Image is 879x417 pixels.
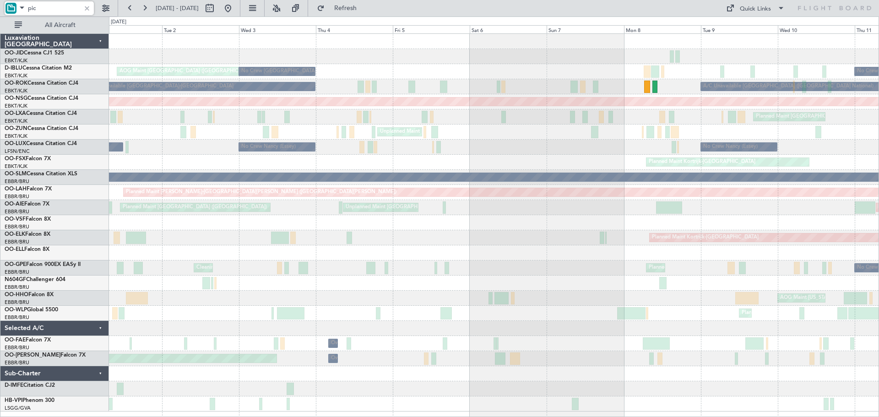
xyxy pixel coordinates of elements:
a: OO-HHOFalcon 8X [5,292,54,298]
button: Quick Links [722,1,789,16]
button: Refresh [313,1,368,16]
a: EBKT/KJK [5,133,27,140]
div: A/C Unavailable [GEOGRAPHIC_DATA] ([GEOGRAPHIC_DATA] National) [703,80,874,93]
a: OO-VSFFalcon 8X [5,217,51,222]
span: OO-ELK [5,232,25,237]
a: EBKT/KJK [5,72,27,79]
span: OO-HHO [5,292,28,298]
span: OO-ZUN [5,126,27,131]
div: Planned Maint [PERSON_NAME]-[GEOGRAPHIC_DATA][PERSON_NAME] ([GEOGRAPHIC_DATA][PERSON_NAME]) [126,185,396,199]
span: OO-FSX [5,156,26,162]
a: OO-ELKFalcon 8X [5,232,50,237]
a: OO-ROKCessna Citation CJ4 [5,81,78,86]
a: EBBR/BRU [5,284,29,291]
div: Unplanned Maint [GEOGRAPHIC_DATA] ([GEOGRAPHIC_DATA] National) [346,200,518,214]
div: Mon 1 [85,25,162,33]
span: D-IMFE [5,383,23,388]
div: No Crew [GEOGRAPHIC_DATA] ([GEOGRAPHIC_DATA] National) [241,65,395,78]
div: Wed 10 [778,25,855,33]
a: EBKT/KJK [5,163,27,170]
span: OO-JID [5,50,24,56]
span: D-IBLU [5,65,22,71]
a: OO-FAEFalcon 7X [5,337,51,343]
div: Fri 5 [393,25,470,33]
a: OO-FSXFalcon 7X [5,156,51,162]
div: Unplanned Maint [GEOGRAPHIC_DATA] ([GEOGRAPHIC_DATA]) [380,125,531,139]
span: OO-NSG [5,96,27,101]
a: EBBR/BRU [5,299,29,306]
a: OO-WLPGlobal 5500 [5,307,58,313]
div: No Crew Nancy (Essey) [703,140,758,154]
a: OO-ZUNCessna Citation CJ4 [5,126,78,131]
span: All Aircraft [24,22,97,28]
span: [DATE] - [DATE] [156,4,199,12]
a: D-IMFECitation CJ2 [5,383,55,388]
a: EBKT/KJK [5,87,27,94]
div: Planned Maint Liege [742,306,789,320]
span: HB-VPI [5,398,22,403]
div: Planned Maint [GEOGRAPHIC_DATA] ([GEOGRAPHIC_DATA] National) [649,261,814,275]
div: A/C Unavailable [GEOGRAPHIC_DATA]-[GEOGRAPHIC_DATA] [87,80,233,93]
div: Planned Maint Kortrijk-[GEOGRAPHIC_DATA] [649,155,755,169]
div: Sun 7 [547,25,624,33]
a: EBBR/BRU [5,193,29,200]
div: Tue 9 [701,25,778,33]
div: No Crew Nancy (Essey) [241,140,296,154]
input: Trip Account [28,1,81,15]
span: Refresh [326,5,365,11]
div: Thu 4 [316,25,393,33]
span: OO-WLP [5,307,27,313]
a: N604GFChallenger 604 [5,277,65,282]
a: LFSN/ENC [5,148,30,155]
a: EBBR/BRU [5,269,29,276]
a: OO-SLMCessna Citation XLS [5,171,77,177]
div: Owner Melsbroek Air Base [331,352,393,365]
a: EBKT/KJK [5,103,27,109]
div: Cleaning [GEOGRAPHIC_DATA] ([GEOGRAPHIC_DATA] National) [196,261,349,275]
span: OO-[PERSON_NAME] [5,352,60,358]
div: Tue 2 [162,25,239,33]
a: D-IBLUCessna Citation M2 [5,65,72,71]
div: Owner Melsbroek Air Base [331,336,393,350]
a: EBBR/BRU [5,314,29,321]
a: OO-ELLFalcon 8X [5,247,49,252]
span: OO-ROK [5,81,27,86]
span: OO-VSF [5,217,26,222]
span: OO-FAE [5,337,26,343]
a: EBBR/BRU [5,178,29,185]
a: OO-LXACessna Citation CJ4 [5,111,77,116]
div: Planned Maint Kortrijk-[GEOGRAPHIC_DATA] [652,231,759,244]
a: OO-LUXCessna Citation CJ4 [5,141,77,146]
span: OO-LAH [5,186,27,192]
a: HB-VPIPhenom 300 [5,398,54,403]
div: AOG Maint [GEOGRAPHIC_DATA] ([GEOGRAPHIC_DATA] National) [119,65,278,78]
a: EBBR/BRU [5,208,29,215]
span: OO-LUX [5,141,26,146]
a: OO-JIDCessna CJ1 525 [5,50,64,56]
span: OO-GPE [5,262,26,267]
button: All Aircraft [10,18,99,32]
div: Quick Links [740,5,771,14]
div: Sat 6 [470,25,547,33]
div: Mon 8 [624,25,701,33]
a: EBBR/BRU [5,223,29,230]
div: Planned Maint [GEOGRAPHIC_DATA] ([GEOGRAPHIC_DATA]) [123,200,267,214]
span: OO-ELL [5,247,24,252]
div: Wed 3 [239,25,316,33]
a: EBBR/BRU [5,344,29,351]
span: OO-SLM [5,171,27,177]
a: EBKT/KJK [5,118,27,125]
span: OO-AIE [5,201,24,207]
a: OO-LAHFalcon 7X [5,186,52,192]
span: N604GF [5,277,26,282]
a: OO-NSGCessna Citation CJ4 [5,96,78,101]
a: EBKT/KJK [5,57,27,64]
span: OO-LXA [5,111,26,116]
a: EBBR/BRU [5,359,29,366]
a: OO-[PERSON_NAME]Falcon 7X [5,352,86,358]
a: LSGG/GVA [5,405,31,412]
a: EBBR/BRU [5,238,29,245]
a: OO-GPEFalcon 900EX EASy II [5,262,81,267]
a: OO-AIEFalcon 7X [5,201,49,207]
div: [DATE] [111,18,126,26]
